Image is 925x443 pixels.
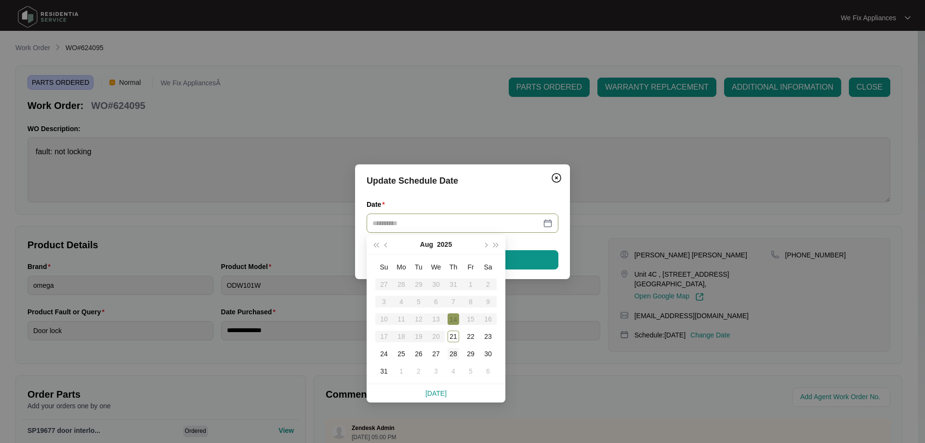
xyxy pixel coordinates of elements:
td: 2025-09-03 [427,362,445,380]
a: [DATE] [425,389,447,397]
div: 26 [413,348,424,360]
div: 29 [465,348,476,360]
div: 4 [448,365,459,377]
td: 2025-08-21 [445,328,462,345]
div: 23 [482,331,494,342]
div: 22 [465,331,476,342]
th: Tu [410,258,427,276]
td: 2025-09-05 [462,362,479,380]
td: 2025-08-29 [462,345,479,362]
td: 2025-08-30 [479,345,497,362]
div: 21 [448,331,459,342]
th: Th [445,258,462,276]
div: 1 [396,365,407,377]
td: 2025-08-23 [479,328,497,345]
div: 2 [413,365,424,377]
label: Date [367,200,389,209]
th: We [427,258,445,276]
td: 2025-08-25 [393,345,410,362]
div: 5 [465,365,476,377]
td: 2025-09-01 [393,362,410,380]
div: 27 [430,348,442,360]
th: Su [375,258,393,276]
div: 31 [378,365,390,377]
td: 2025-08-27 [427,345,445,362]
th: Mo [393,258,410,276]
th: Fr [462,258,479,276]
th: Sa [479,258,497,276]
div: 6 [482,365,494,377]
td: 2025-08-22 [462,328,479,345]
button: Aug [420,235,433,254]
div: 28 [448,348,459,360]
img: closeCircle [551,172,562,184]
td: 2025-08-26 [410,345,427,362]
button: 2025 [437,235,452,254]
button: Close [549,170,564,186]
td: 2025-09-02 [410,362,427,380]
div: 30 [482,348,494,360]
td: 2025-08-24 [375,345,393,362]
td: 2025-09-06 [479,362,497,380]
div: Update Schedule Date [367,174,558,188]
div: 25 [396,348,407,360]
td: 2025-09-04 [445,362,462,380]
div: 3 [430,365,442,377]
input: Date [372,218,541,228]
td: 2025-08-31 [375,362,393,380]
div: 24 [378,348,390,360]
td: 2025-08-28 [445,345,462,362]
